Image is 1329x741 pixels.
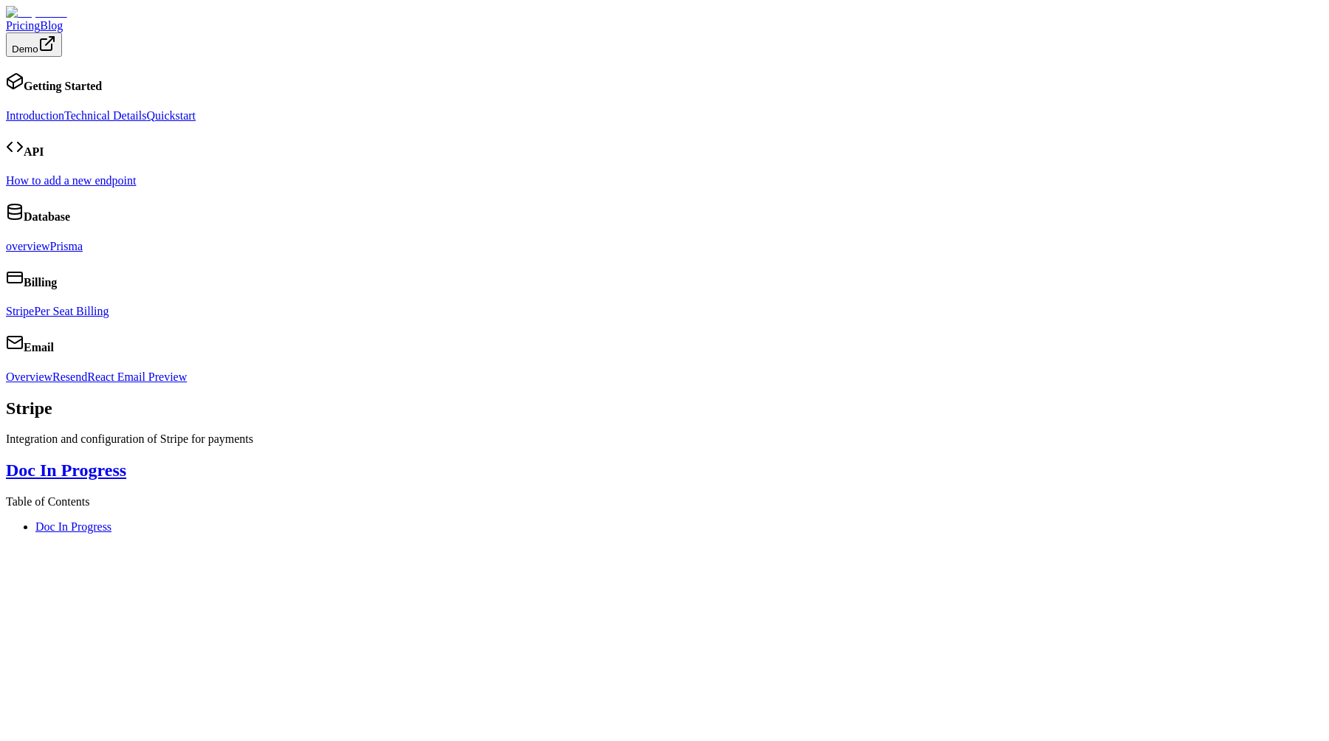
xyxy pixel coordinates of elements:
div: Table of Contents [6,495,1323,509]
a: Overview [6,370,52,383]
h4: Email [6,334,1323,354]
h4: Getting Started [6,72,1323,93]
a: Technical Details [64,109,146,122]
a: Demo [6,42,62,55]
img: Dopamine [6,6,67,19]
a: React Email Preview [87,370,187,383]
a: Per Seat Billing [34,305,109,317]
h4: API [6,138,1323,159]
a: Resend [52,370,87,383]
h4: Database [6,203,1323,224]
h4: Billing [6,269,1323,289]
a: Doc In Progress [35,520,111,533]
a: Prisma [50,240,83,252]
p: Integration and configuration of Stripe for payments [6,432,1323,446]
a: Pricing [6,19,40,32]
a: Quickstart [146,109,196,122]
h1: Stripe [6,399,1323,418]
a: How to add a new endpoint [6,174,136,187]
a: Blog [40,19,63,32]
a: overview [6,240,50,252]
a: Introduction [6,109,64,122]
a: Doc In Progress [6,461,126,480]
a: Dopamine [6,6,1323,19]
button: Demo [6,32,62,57]
a: Stripe [6,305,34,317]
